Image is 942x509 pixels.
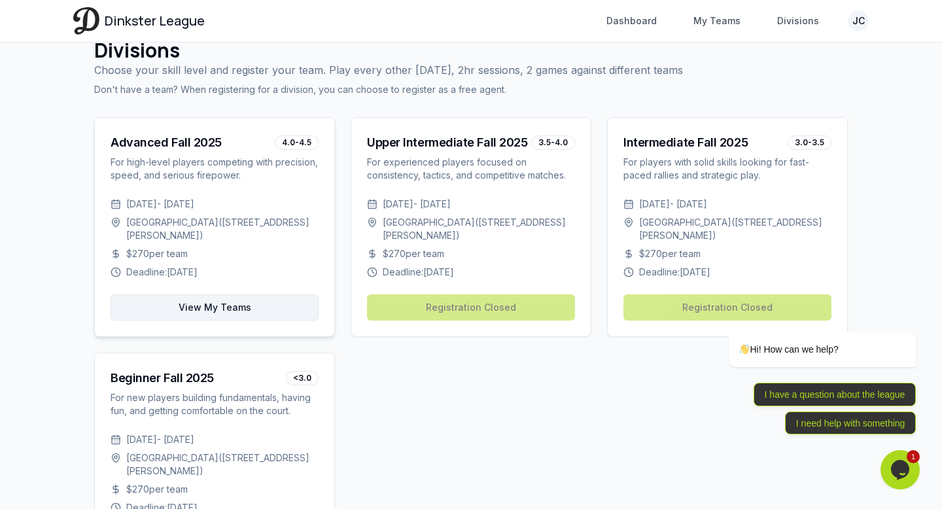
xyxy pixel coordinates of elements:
div: 3.0-3.5 [788,135,831,150]
div: For experienced players focused on consistency, tactics, and competitive matches. [367,156,575,182]
span: [DATE] - [DATE] [639,198,707,211]
button: JC [848,10,869,31]
span: Deadline: [DATE] [639,266,710,279]
iframe: chat widget [687,213,922,444]
div: Upper Intermediate Fall 2025 [367,133,527,152]
p: Choose your skill level and register your team. Play every other [DATE], 2hr sessions, 2 games ag... [94,62,683,78]
h1: Divisions [94,39,683,62]
span: [DATE] - [DATE] [126,198,194,211]
div: 4.0-4.5 [275,135,319,150]
div: Beginner Fall 2025 [111,369,214,387]
span: $ 270 per team [126,247,188,260]
a: Dashboard [599,9,665,33]
a: My Teams [686,9,748,33]
span: [GEOGRAPHIC_DATA] ( [STREET_ADDRESS][PERSON_NAME] ) [126,451,319,478]
span: [GEOGRAPHIC_DATA] ( [STREET_ADDRESS][PERSON_NAME] ) [126,216,319,242]
div: <3.0 [286,371,319,385]
span: $ 270 per team [383,247,444,260]
span: Dinkster League [105,12,205,30]
span: Deadline: [DATE] [126,266,198,279]
p: Don't have a team? When registering for a division, you can choose to register as a free agent. [94,83,683,96]
span: $ 270 per team [639,247,701,260]
div: For new players building fundamentals, having fun, and getting comfortable on the court. [111,391,319,417]
div: For high-level players competing with precision, speed, and serious firepower. [111,156,319,182]
span: [DATE] - [DATE] [126,433,194,446]
iframe: chat widget [881,450,922,489]
span: [GEOGRAPHIC_DATA] ( [STREET_ADDRESS][PERSON_NAME] ) [383,216,575,242]
span: Deadline: [DATE] [383,266,454,279]
div: 3.5-4.0 [531,135,575,150]
img: Dinkster [73,7,99,34]
span: $ 270 per team [126,483,188,496]
a: Dinkster League [73,7,205,34]
a: View My Teams [111,294,319,321]
span: [GEOGRAPHIC_DATA] ( [STREET_ADDRESS][PERSON_NAME] ) [639,216,831,242]
div: For players with solid skills looking for fast-paced rallies and strategic play. [623,156,831,182]
div: Advanced Fall 2025 [111,133,222,152]
span: [DATE] - [DATE] [383,198,451,211]
a: Divisions [769,9,827,33]
div: Intermediate Fall 2025 [623,133,748,152]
